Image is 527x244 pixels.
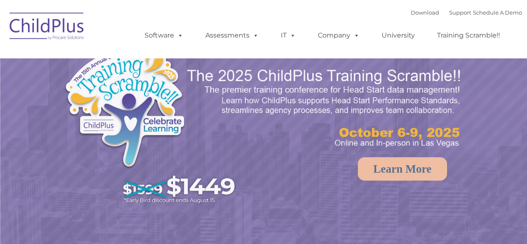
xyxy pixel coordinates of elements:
[449,9,471,16] a: Support
[373,27,423,44] a: University
[473,9,522,16] a: Schedule A Demo
[310,27,368,44] a: Company
[411,9,439,16] a: Download
[136,27,192,44] a: Software
[5,7,89,48] img: ChildPlus by Procare Solutions
[272,27,304,44] a: IT
[429,27,508,44] a: Training Scramble!!
[411,9,522,16] font: |
[197,27,267,44] a: Assessments
[358,157,447,181] a: Learn More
